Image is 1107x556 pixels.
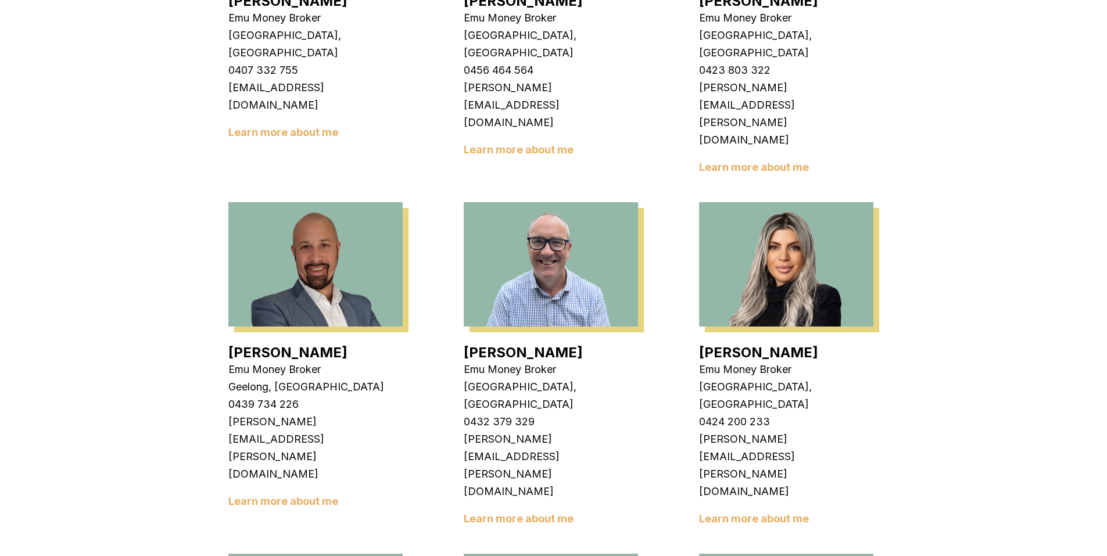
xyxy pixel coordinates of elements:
[228,378,403,396] p: Geelong, [GEOGRAPHIC_DATA]
[228,361,403,378] p: Emu Money Broker
[228,126,338,138] a: Learn more about me
[464,62,638,79] p: 0456 464 564
[464,9,638,27] p: Emu Money Broker
[699,161,809,173] a: Learn more about me
[228,396,403,413] p: 0439 734 226
[464,27,638,62] p: [GEOGRAPHIC_DATA], [GEOGRAPHIC_DATA]
[699,62,873,79] p: 0423 803 322
[228,202,403,327] img: Brad Hearns
[464,144,574,156] a: Learn more about me
[228,413,403,483] p: [PERSON_NAME][EMAIL_ADDRESS][PERSON_NAME][DOMAIN_NAME]
[464,79,638,131] p: [PERSON_NAME][EMAIL_ADDRESS][DOMAIN_NAME]
[699,361,873,378] p: Emu Money Broker
[228,79,403,114] p: [EMAIL_ADDRESS][DOMAIN_NAME]
[699,378,873,413] p: [GEOGRAPHIC_DATA], [GEOGRAPHIC_DATA]
[228,495,338,507] a: Learn more about me
[699,9,873,27] p: Emu Money Broker
[699,431,873,500] p: [PERSON_NAME][EMAIL_ADDRESS][PERSON_NAME][DOMAIN_NAME]
[464,344,583,361] a: [PERSON_NAME]
[228,9,403,27] p: Emu Money Broker
[228,344,347,361] a: [PERSON_NAME]
[699,344,818,361] a: [PERSON_NAME]
[699,202,873,327] img: Evette Abdo
[699,512,809,525] a: Learn more about me
[228,27,403,62] p: [GEOGRAPHIC_DATA], [GEOGRAPHIC_DATA]
[228,62,403,79] p: 0407 332 755
[699,79,873,149] p: [PERSON_NAME][EMAIL_ADDRESS][PERSON_NAME][DOMAIN_NAME]
[464,413,638,431] p: 0432 379 329
[464,431,638,500] p: [PERSON_NAME][EMAIL_ADDRESS][PERSON_NAME][DOMAIN_NAME]
[464,202,638,327] img: Adam Howell
[464,361,638,378] p: Emu Money Broker
[699,27,873,62] p: [GEOGRAPHIC_DATA], [GEOGRAPHIC_DATA]
[464,512,574,525] a: Learn more about me
[464,378,638,413] p: [GEOGRAPHIC_DATA], [GEOGRAPHIC_DATA]
[699,413,873,431] p: 0424 200 233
